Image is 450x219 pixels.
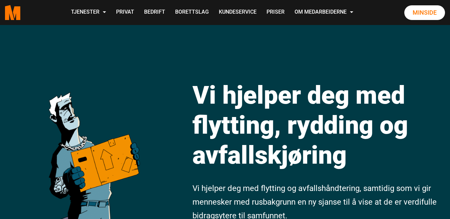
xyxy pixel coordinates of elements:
[262,1,290,24] a: Priser
[192,80,445,170] h1: Vi hjelper deg med flytting, rydding og avfallskjøring
[139,1,170,24] a: Bedrift
[170,1,214,24] a: Borettslag
[66,1,111,24] a: Tjenester
[111,1,139,24] a: Privat
[404,5,445,20] a: Minside
[290,1,358,24] a: Om Medarbeiderne
[214,1,262,24] a: Kundeservice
